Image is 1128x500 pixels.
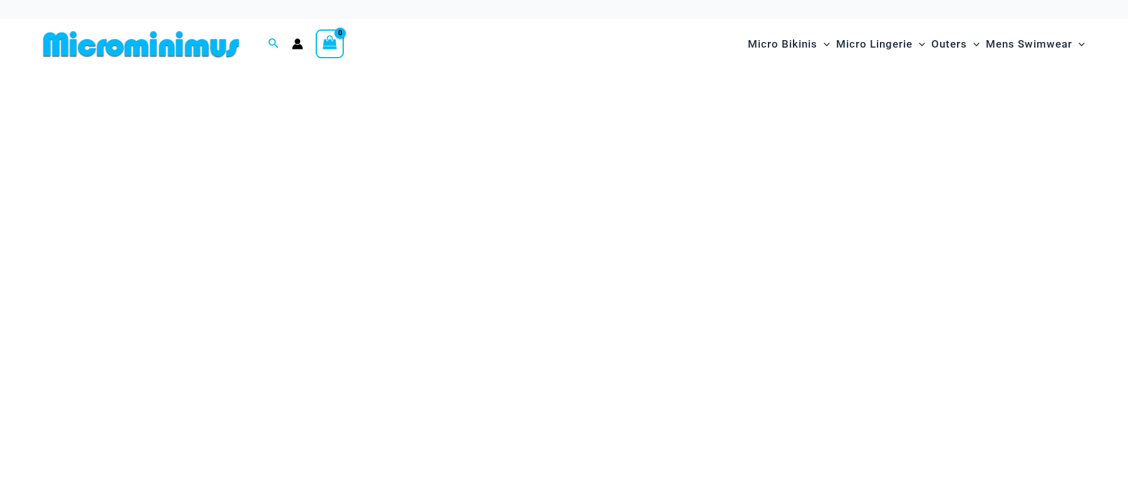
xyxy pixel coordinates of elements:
[928,25,983,63] a: OutersMenu ToggleMenu Toggle
[913,28,925,60] span: Menu Toggle
[931,28,967,60] span: Outers
[1072,28,1085,60] span: Menu Toggle
[316,29,344,58] a: View Shopping Cart, empty
[268,36,279,52] a: Search icon link
[745,25,833,63] a: Micro BikinisMenu ToggleMenu Toggle
[983,25,1088,63] a: Mens SwimwearMenu ToggleMenu Toggle
[748,28,817,60] span: Micro Bikinis
[38,30,244,58] img: MM SHOP LOGO FLAT
[836,28,913,60] span: Micro Lingerie
[743,23,1090,65] nav: Site Navigation
[986,28,1072,60] span: Mens Swimwear
[833,25,928,63] a: Micro LingerieMenu ToggleMenu Toggle
[292,38,303,49] a: Account icon link
[967,28,980,60] span: Menu Toggle
[817,28,830,60] span: Menu Toggle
